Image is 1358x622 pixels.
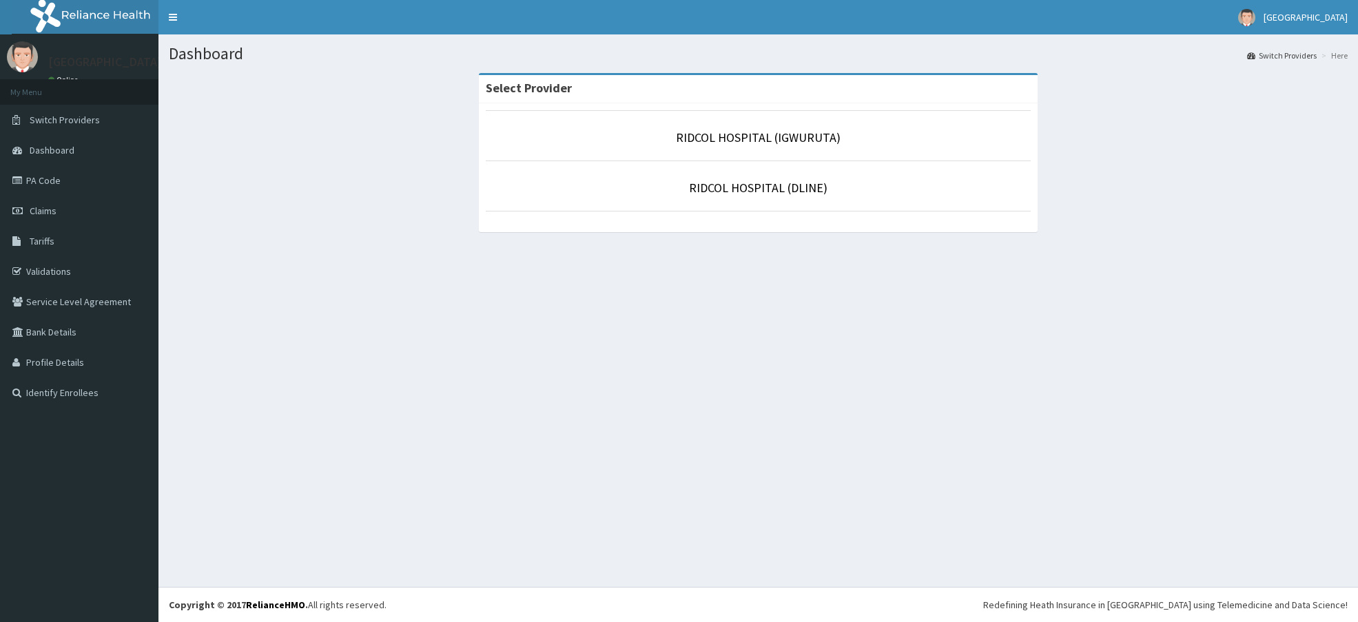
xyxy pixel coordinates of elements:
[246,599,305,611] a: RelianceHMO
[30,114,100,126] span: Switch Providers
[169,45,1348,63] h1: Dashboard
[48,75,81,85] a: Online
[30,144,74,156] span: Dashboard
[30,205,56,217] span: Claims
[1264,11,1348,23] span: [GEOGRAPHIC_DATA]
[158,587,1358,622] footer: All rights reserved.
[486,80,572,96] strong: Select Provider
[7,41,38,72] img: User Image
[983,598,1348,612] div: Redefining Heath Insurance in [GEOGRAPHIC_DATA] using Telemedicine and Data Science!
[169,599,308,611] strong: Copyright © 2017 .
[1247,50,1317,61] a: Switch Providers
[689,180,827,196] a: RIDCOL HOSPITAL (DLINE)
[30,235,54,247] span: Tariffs
[676,129,841,145] a: RIDCOL HOSPITAL (IGWURUTA)
[1238,9,1255,26] img: User Image
[1318,50,1348,61] li: Here
[48,56,162,68] p: [GEOGRAPHIC_DATA]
